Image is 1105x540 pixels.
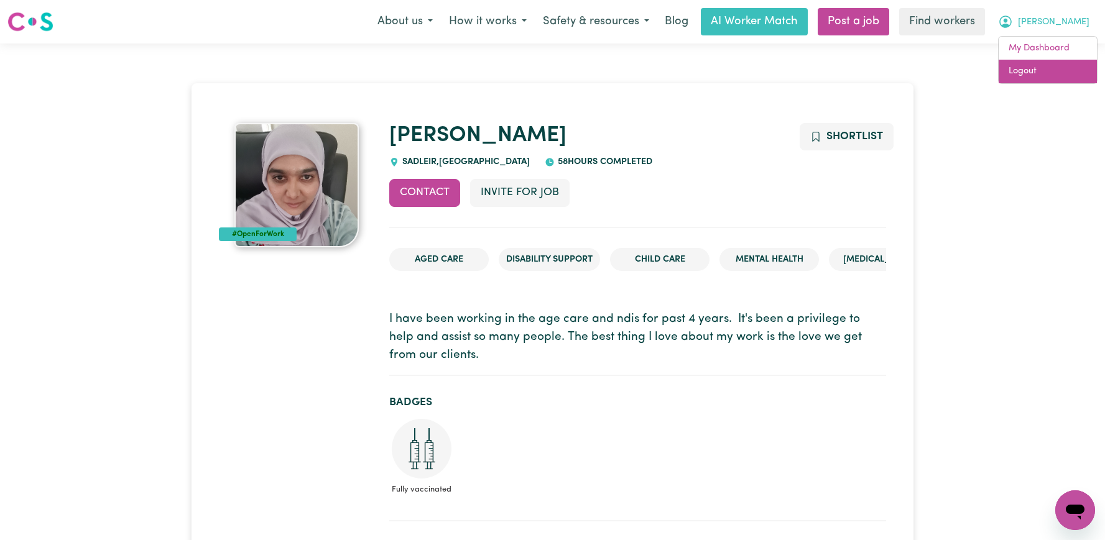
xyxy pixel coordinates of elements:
iframe: Button to launch messaging window [1055,490,1095,530]
span: [PERSON_NAME] [1018,16,1089,29]
a: Logout [999,60,1097,83]
li: [MEDICAL_DATA] [829,248,928,272]
div: My Account [998,36,1098,84]
a: Find workers [899,8,985,35]
h2: Badges [389,396,885,409]
a: YASREEN 's profile picture'#OpenForWork [219,123,374,247]
img: YASREEN [234,123,359,247]
a: AI Worker Match [701,8,808,35]
button: About us [369,9,441,35]
a: Blog [657,8,696,35]
button: Add to shortlist [800,123,894,150]
a: Careseekers logo [7,7,53,36]
span: 58 hours completed [555,157,652,167]
button: Invite for Job [470,179,570,206]
p: I have been working in the age care and ndis for past 4 years. It's been a privilege to help and ... [389,311,885,364]
span: SADLEIR , [GEOGRAPHIC_DATA] [399,157,530,167]
li: Aged Care [389,248,489,272]
button: Safety & resources [535,9,657,35]
button: My Account [990,9,1098,35]
li: Mental Health [719,248,819,272]
button: Contact [389,179,460,206]
a: [PERSON_NAME] [389,125,566,147]
span: Fully vaccinated [389,478,454,500]
button: How it works [441,9,535,35]
img: Careseekers logo [7,11,53,33]
div: #OpenForWork [219,227,297,241]
img: Care and support worker has received 2 doses of COVID-19 vaccine [392,419,451,478]
li: Child care [610,248,710,272]
a: Post a job [818,8,889,35]
a: My Dashboard [999,37,1097,60]
span: Shortlist [826,131,883,142]
li: Disability Support [499,248,600,272]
